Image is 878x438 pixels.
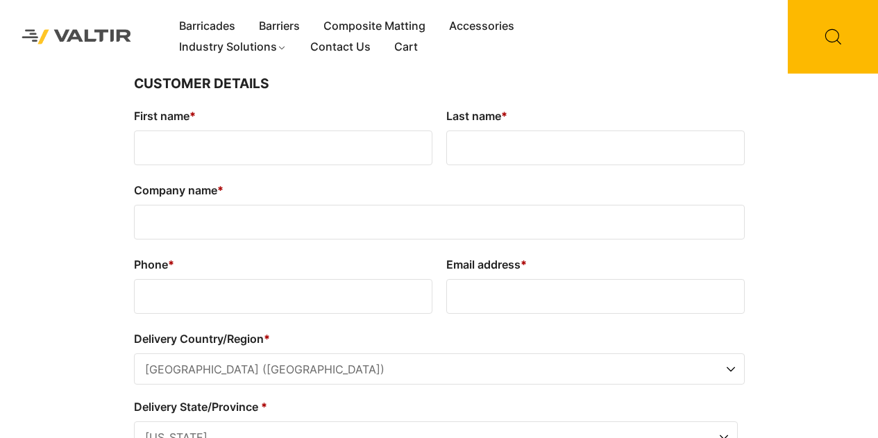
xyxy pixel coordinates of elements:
[446,105,745,127] label: Last name
[168,258,174,271] abbr: required
[134,74,745,94] h3: Customer Details
[501,109,507,123] abbr: required
[264,332,270,346] abbr: required
[312,16,437,37] a: Composite Matting
[298,37,382,58] a: Contact Us
[189,109,196,123] abbr: required
[134,353,745,385] span: Delivery Country/Region
[134,328,745,350] label: Delivery Country/Region
[134,179,745,201] label: Company name
[261,400,267,414] abbr: required
[135,354,744,385] span: United States (US)
[217,183,223,197] abbr: required
[134,105,432,127] label: First name
[437,16,526,37] a: Accessories
[521,258,527,271] abbr: required
[134,253,432,276] label: Phone
[10,18,143,56] img: Valtir Rentals
[446,253,745,276] label: Email address
[382,37,430,58] a: Cart
[167,16,247,37] a: Barricades
[247,16,312,37] a: Barriers
[134,396,738,418] label: Delivery State/Province
[167,37,298,58] a: Industry Solutions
